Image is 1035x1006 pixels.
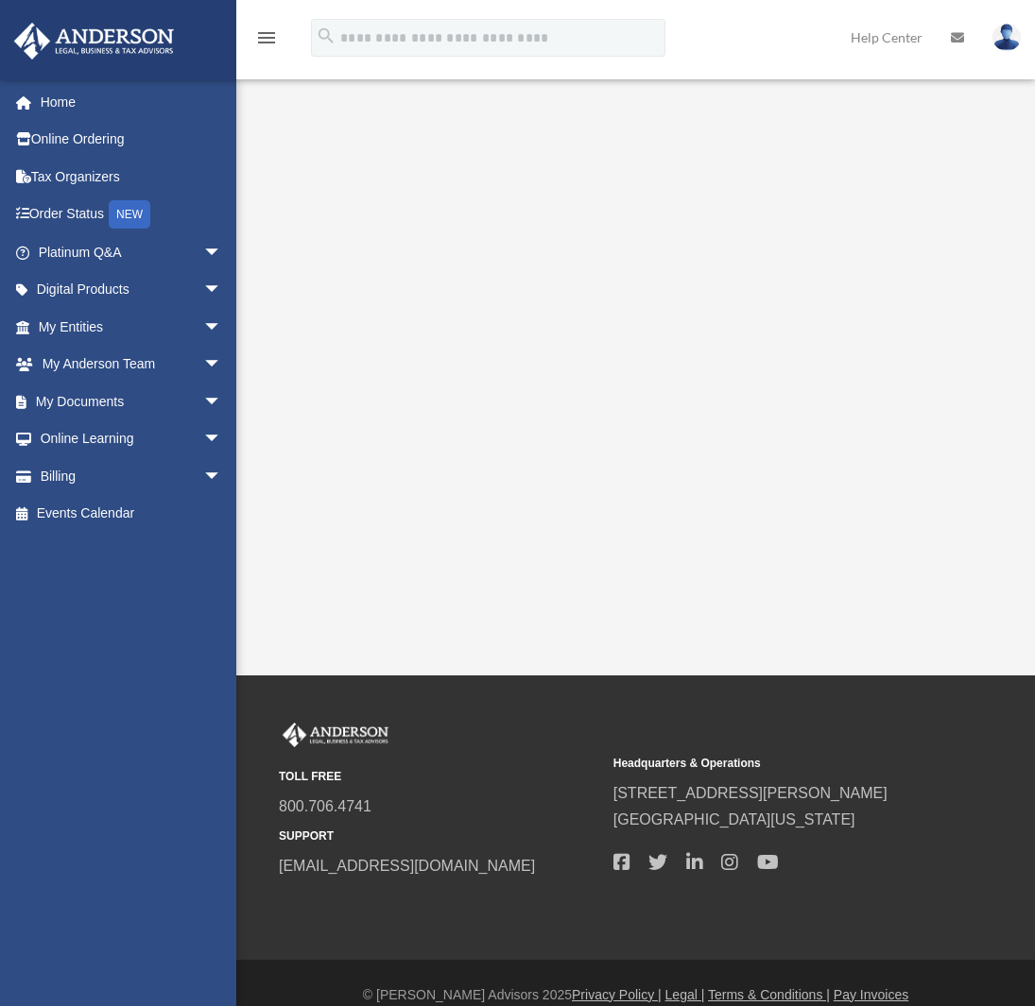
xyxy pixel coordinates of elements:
[572,987,662,1002] a: Privacy Policy |
[613,811,855,827] a: [GEOGRAPHIC_DATA][US_STATE]
[13,196,250,234] a: Order StatusNEW
[613,754,935,774] small: Headquarters & Operations
[13,121,250,159] a: Online Ordering
[203,457,241,496] span: arrow_drop_down
[279,798,371,814] a: 800.706.4741
[992,24,1021,51] img: User Pic
[613,785,888,801] a: [STREET_ADDRESS][PERSON_NAME]
[13,308,250,346] a: My Entitiesarrow_drop_down
[13,383,250,420] a: My Documentsarrow_drop_down
[279,858,535,874] a: [EMAIL_ADDRESS][DOMAIN_NAME]
[255,33,278,49] a: menu
[708,987,830,1002] a: Terms & Conditions |
[279,723,392,747] img: Anderson Advisors Platinum Portal
[13,233,250,271] a: Platinum Q&Aarrow_drop_down
[203,233,241,272] span: arrow_drop_down
[13,420,250,458] a: Online Learningarrow_drop_down
[203,308,241,347] span: arrow_drop_down
[203,271,241,310] span: arrow_drop_down
[203,346,241,384] span: arrow_drop_down
[13,495,250,533] a: Events Calendar
[13,83,250,121] a: Home
[13,158,250,196] a: Tax Organizers
[13,271,250,309] a: Digital Productsarrow_drop_down
[316,26,336,46] i: search
[279,767,600,787] small: TOLL FREE
[279,827,600,846] small: SUPPORT
[109,200,150,229] div: NEW
[834,987,908,1002] a: Pay Invoices
[255,26,278,49] i: menu
[13,457,250,495] a: Billingarrow_drop_down
[13,346,250,384] a: My Anderson Teamarrow_drop_down
[203,420,241,459] span: arrow_drop_down
[203,383,241,421] span: arrow_drop_down
[9,23,180,60] img: Anderson Advisors Platinum Portal
[665,987,705,1002] a: Legal |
